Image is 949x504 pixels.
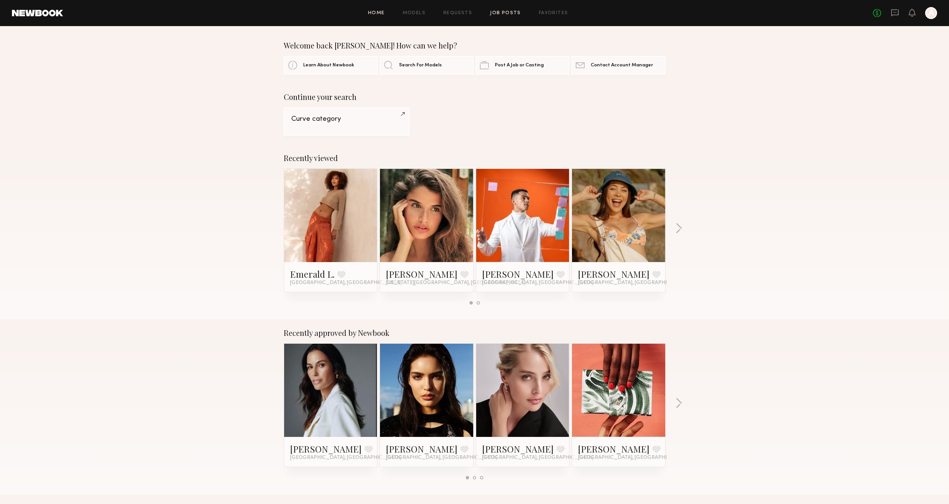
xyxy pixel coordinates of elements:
span: [US_STATE][GEOGRAPHIC_DATA], [GEOGRAPHIC_DATA] [386,280,525,286]
a: Models [403,11,425,16]
a: Contact Account Manager [571,56,665,75]
a: [PERSON_NAME] [482,268,554,280]
div: Continue your search [284,92,666,101]
div: Welcome back [PERSON_NAME]! How can we help? [284,41,666,50]
a: [PERSON_NAME] [578,443,650,455]
div: Recently approved by Newbook [284,328,666,337]
a: [PERSON_NAME] [482,443,554,455]
span: [GEOGRAPHIC_DATA], [GEOGRAPHIC_DATA] [386,455,497,461]
a: A [925,7,937,19]
span: [GEOGRAPHIC_DATA], [GEOGRAPHIC_DATA] [482,455,593,461]
a: [PERSON_NAME] [386,443,458,455]
span: [GEOGRAPHIC_DATA], [GEOGRAPHIC_DATA] [290,455,401,461]
a: Home [368,11,385,16]
a: Emerald L. [290,268,334,280]
a: Curve category [284,107,409,136]
a: Search For Models [380,56,474,75]
div: Recently viewed [284,154,666,163]
span: [GEOGRAPHIC_DATA], [GEOGRAPHIC_DATA] [482,280,593,286]
span: Contact Account Manager [591,63,653,68]
span: Learn About Newbook [303,63,354,68]
a: Job Posts [490,11,521,16]
span: [GEOGRAPHIC_DATA], [GEOGRAPHIC_DATA] [578,280,689,286]
span: [GEOGRAPHIC_DATA], [GEOGRAPHIC_DATA] [290,280,401,286]
a: Favorites [539,11,568,16]
a: Post A Job or Casting [475,56,569,75]
a: Learn About Newbook [284,56,378,75]
span: Post A Job or Casting [495,63,544,68]
a: [PERSON_NAME] [578,268,650,280]
a: [PERSON_NAME] [290,443,362,455]
span: Search For Models [399,63,442,68]
a: Requests [443,11,472,16]
span: [GEOGRAPHIC_DATA], [GEOGRAPHIC_DATA] [578,455,689,461]
div: Curve category [291,116,402,123]
a: [PERSON_NAME] [386,268,458,280]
